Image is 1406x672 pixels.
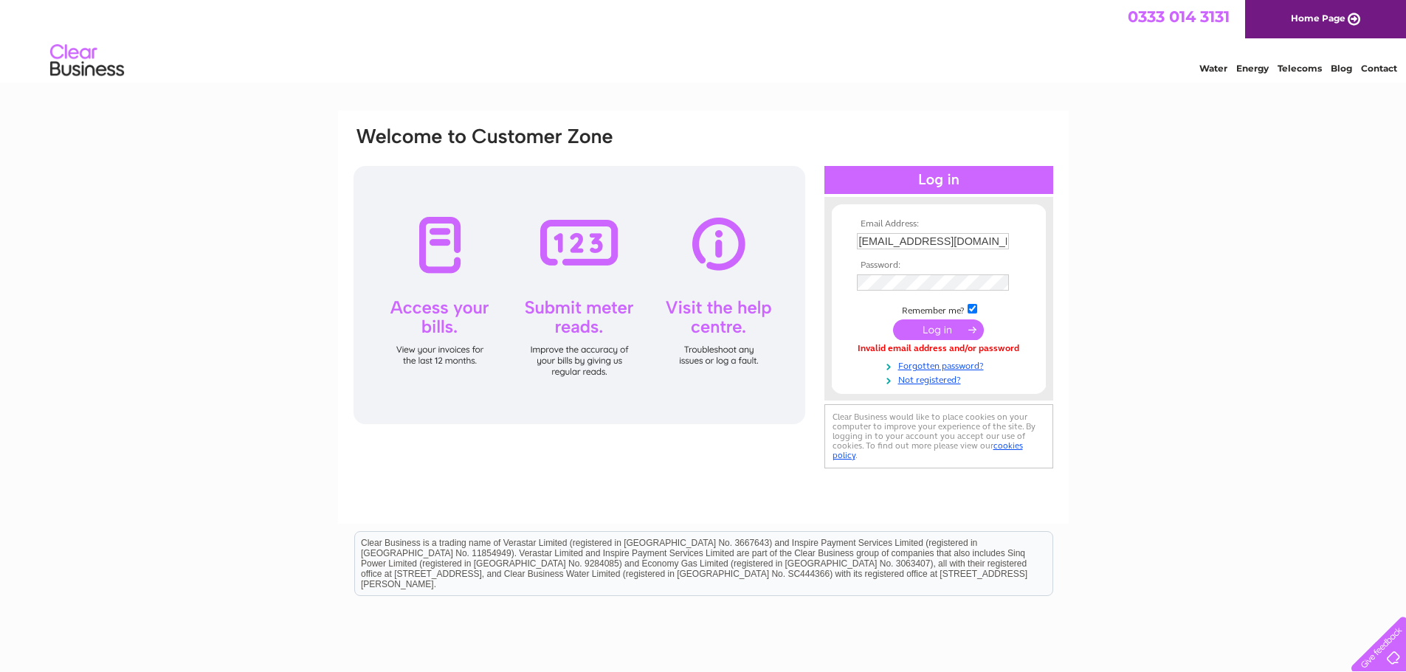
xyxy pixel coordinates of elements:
a: Blog [1331,63,1352,74]
img: logo.png [49,38,125,83]
input: Submit [893,319,984,340]
a: Forgotten password? [857,358,1024,372]
th: Email Address: [853,219,1024,229]
a: Contact [1361,63,1397,74]
td: Remember me? [853,302,1024,316]
a: Water [1199,63,1227,74]
a: Telecoms [1278,63,1322,74]
a: Not registered? [857,372,1024,386]
a: Energy [1236,63,1269,74]
div: Clear Business is a trading name of Verastar Limited (registered in [GEOGRAPHIC_DATA] No. 3667643... [355,8,1052,72]
a: cookies policy [833,440,1023,460]
th: Password: [853,260,1024,271]
div: Invalid email address and/or password [857,344,1021,354]
div: Clear Business would like to place cookies on your computer to improve your experience of the sit... [824,404,1053,468]
a: 0333 014 3131 [1128,7,1230,26]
